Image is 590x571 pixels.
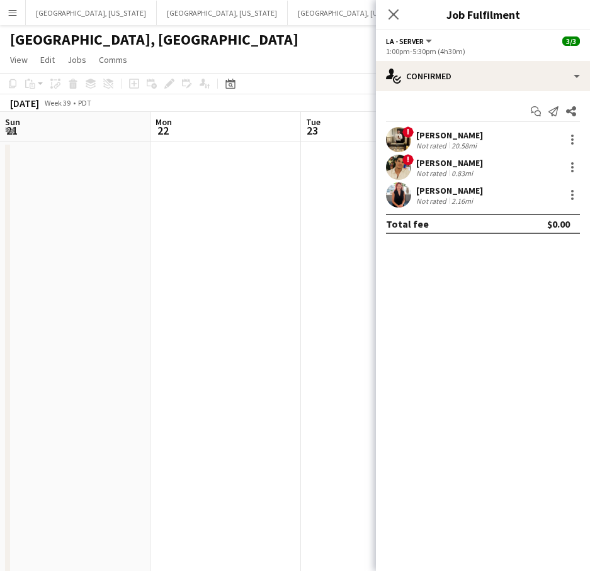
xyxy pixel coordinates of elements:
span: Edit [40,54,55,65]
button: [GEOGRAPHIC_DATA], [US_STATE] [288,1,419,25]
span: Mon [156,116,172,128]
div: [PERSON_NAME] [416,157,483,169]
h1: [GEOGRAPHIC_DATA], [GEOGRAPHIC_DATA] [10,30,298,49]
div: 2.16mi [449,196,475,206]
span: LA - Server [386,36,424,46]
div: Confirmed [376,61,590,91]
div: PDT [78,98,91,108]
div: Not rated [416,196,449,206]
div: [PERSON_NAME] [416,130,483,141]
div: Not rated [416,141,449,150]
a: Edit [35,52,60,68]
div: 1:00pm-5:30pm (4h30m) [386,47,580,56]
button: [GEOGRAPHIC_DATA], [US_STATE] [157,1,288,25]
button: LA - Server [386,36,434,46]
span: Sun [5,116,20,128]
button: [GEOGRAPHIC_DATA], [US_STATE] [26,1,157,25]
span: View [10,54,28,65]
span: Week 39 [42,98,73,108]
span: 21 [3,123,20,138]
span: Tue [306,116,321,128]
span: 3/3 [562,36,580,46]
span: 22 [154,123,172,138]
div: 20.58mi [449,141,479,150]
span: ! [402,126,414,138]
span: Jobs [67,54,86,65]
div: [DATE] [10,97,39,109]
div: Not rated [416,169,449,178]
h3: Job Fulfilment [376,6,590,23]
span: Comms [99,54,127,65]
a: Jobs [62,52,91,68]
a: Comms [94,52,132,68]
span: ! [402,154,414,165]
div: [PERSON_NAME] [416,185,483,196]
div: Total fee [386,218,429,230]
span: 23 [304,123,321,138]
div: $0.00 [547,218,570,230]
div: 0.83mi [449,169,475,178]
a: View [5,52,33,68]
